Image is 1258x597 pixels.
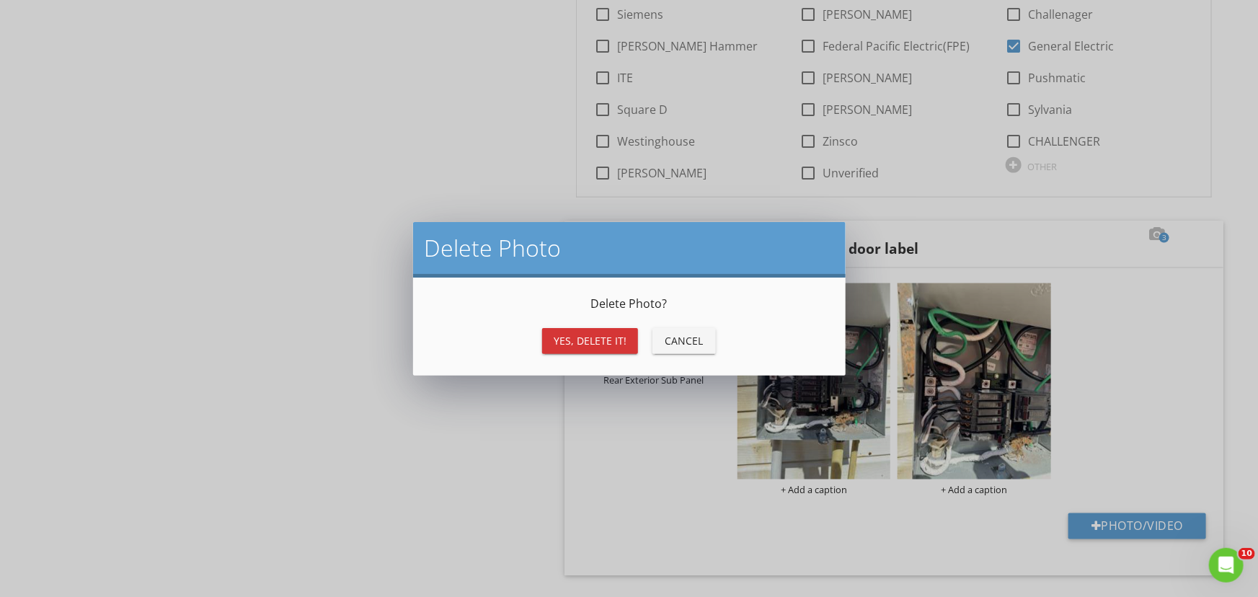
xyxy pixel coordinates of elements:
button: Yes, Delete it! [542,328,638,354]
span: 10 [1239,548,1255,560]
div: Yes, Delete it! [554,333,626,348]
button: Cancel [652,328,716,354]
h2: Delete Photo [425,234,834,262]
iframe: Intercom live chat [1209,548,1244,583]
p: Delete Photo ? [430,295,828,312]
div: Cancel [664,333,704,348]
